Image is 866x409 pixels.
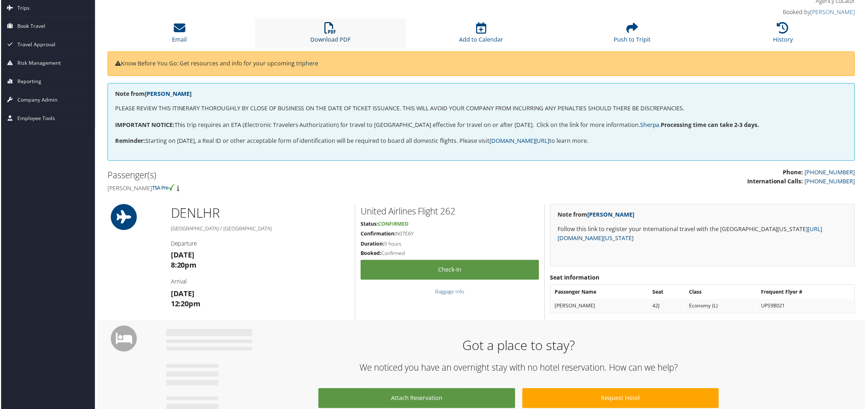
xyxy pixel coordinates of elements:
[378,221,408,228] span: Confirmed
[641,121,660,129] a: Sherpa
[558,225,849,244] p: Follow this link to register your International travel with the [GEOGRAPHIC_DATA][US_STATE]
[170,205,349,223] h1: DEN LHR
[677,8,856,16] h4: Booked by
[114,137,144,145] strong: Reminder:
[16,54,60,72] span: Risk Management
[170,240,349,248] h4: Departure
[490,137,550,145] a: [DOMAIN_NAME][URL]
[16,110,54,128] span: Employee Tools
[686,300,758,313] td: Economy (L)
[758,300,855,313] td: UPS98021
[114,59,849,69] p: Know Before You Go: Get resources and info for your upcoming trip
[650,286,686,299] th: Seat
[16,73,40,91] span: Reporting
[361,231,396,238] strong: Confirmation:
[144,90,191,98] a: [PERSON_NAME]
[812,8,856,16] a: [PERSON_NAME]
[170,290,194,299] strong: [DATE]
[170,226,349,233] h5: [GEOGRAPHIC_DATA] / [GEOGRAPHIC_DATA]
[114,104,849,114] p: PLEASE REVIEW THIS ITINERARY THOROUGHLY BY CLOSE OF BUSINESS ON THE DATE OF TICKET ISSUANCE. THIS...
[552,286,649,299] th: Passenger Name
[172,26,186,44] a: Email
[107,170,476,182] h2: Passenger(s)
[806,178,856,186] a: [PHONE_NUMBER]
[114,121,849,130] p: This trip requires an ETA (Electronic Travelers Authorization) for travel to [GEOGRAPHIC_DATA] ef...
[774,26,794,44] a: History
[310,26,350,44] a: Download PDF
[151,185,175,191] img: tsa-precheck.png
[107,185,476,193] h4: [PERSON_NAME]
[459,26,504,44] a: Add to Calendar
[170,278,349,286] h4: Arrival
[758,286,855,299] th: Frequent Flyer #
[114,121,174,129] strong: IMPORTANT NOTICE:
[361,231,539,238] h5: N07E6Y
[662,121,760,129] strong: Processing time can take 2-3 days.
[16,17,44,35] span: Book Travel
[588,211,635,219] a: [PERSON_NAME]
[361,241,539,248] h5: 9 hours
[650,300,686,313] td: 42J
[170,300,200,310] strong: 12:20pm
[361,241,384,248] strong: Duration:
[170,261,196,271] strong: 8:20pm
[686,286,758,299] th: Class
[806,169,856,177] a: [PHONE_NUMBER]
[361,221,378,228] strong: Status:
[16,36,54,54] span: Travel Approval
[436,289,464,296] a: Baggage Info
[551,274,600,282] strong: Seat Information
[16,91,56,109] span: Company Admin
[306,60,318,68] a: here
[614,26,651,44] a: Push to Tripit
[784,169,804,177] strong: Phone:
[748,178,804,186] strong: International Calls:
[361,261,539,281] a: Check-in
[361,251,381,257] strong: Booked:
[558,211,635,219] strong: Note from
[552,300,649,313] td: [PERSON_NAME]
[170,251,194,261] strong: [DATE]
[114,137,849,146] p: Starting on [DATE], a Real ID or other acceptable form of identification will be required to boar...
[361,251,539,258] h5: Confirmed
[114,90,191,98] strong: Note from
[361,206,539,218] h2: United Airlines Flight 262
